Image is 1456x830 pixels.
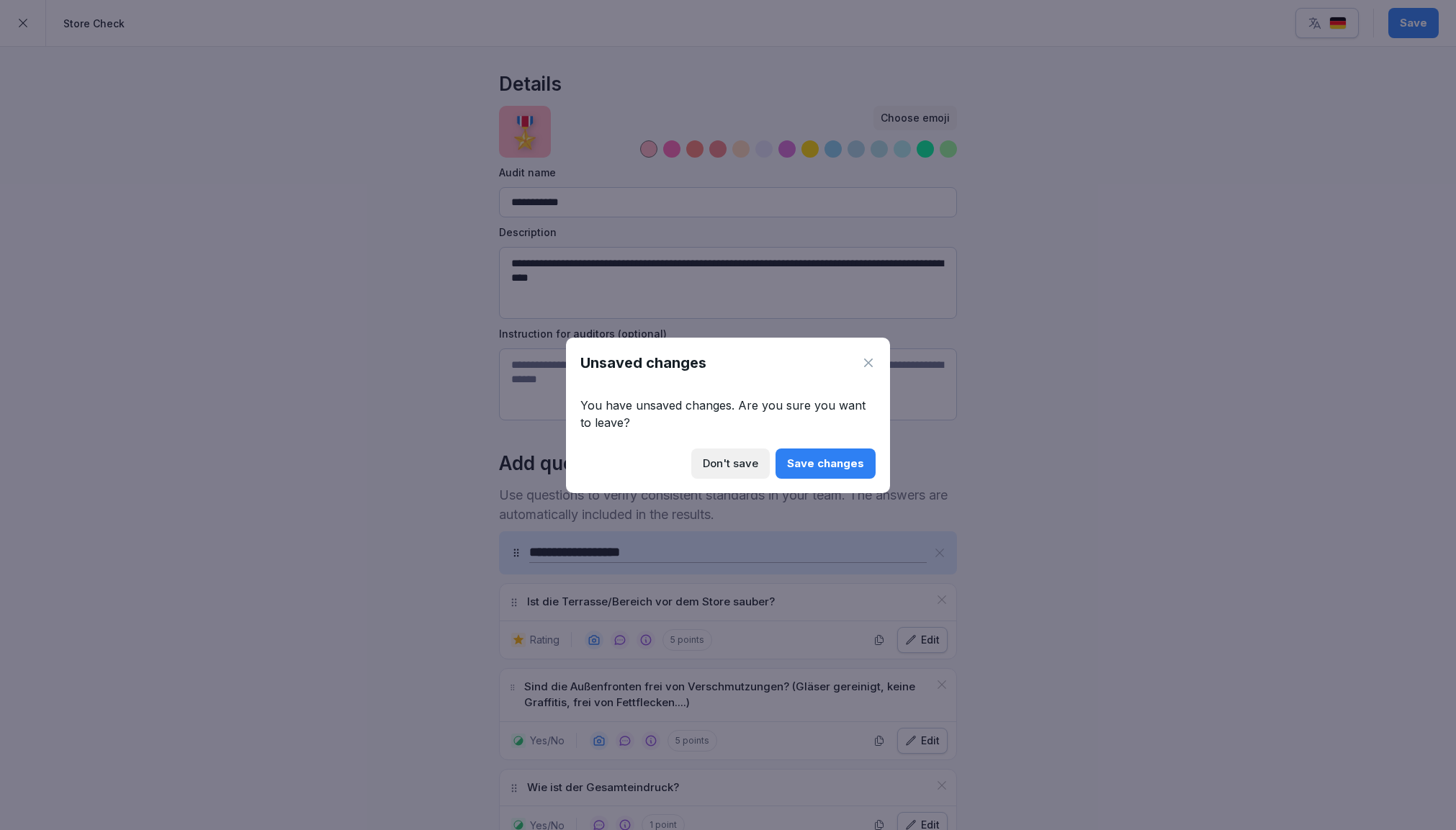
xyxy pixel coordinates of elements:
button: Don't save [691,448,770,479]
p: You have unsaved changes. Are you sure you want to leave? [580,397,876,431]
button: Save changes [776,448,876,479]
h1: Unsaved changes [580,352,706,374]
div: Don't save [703,456,758,472]
div: Save changes [787,456,864,472]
